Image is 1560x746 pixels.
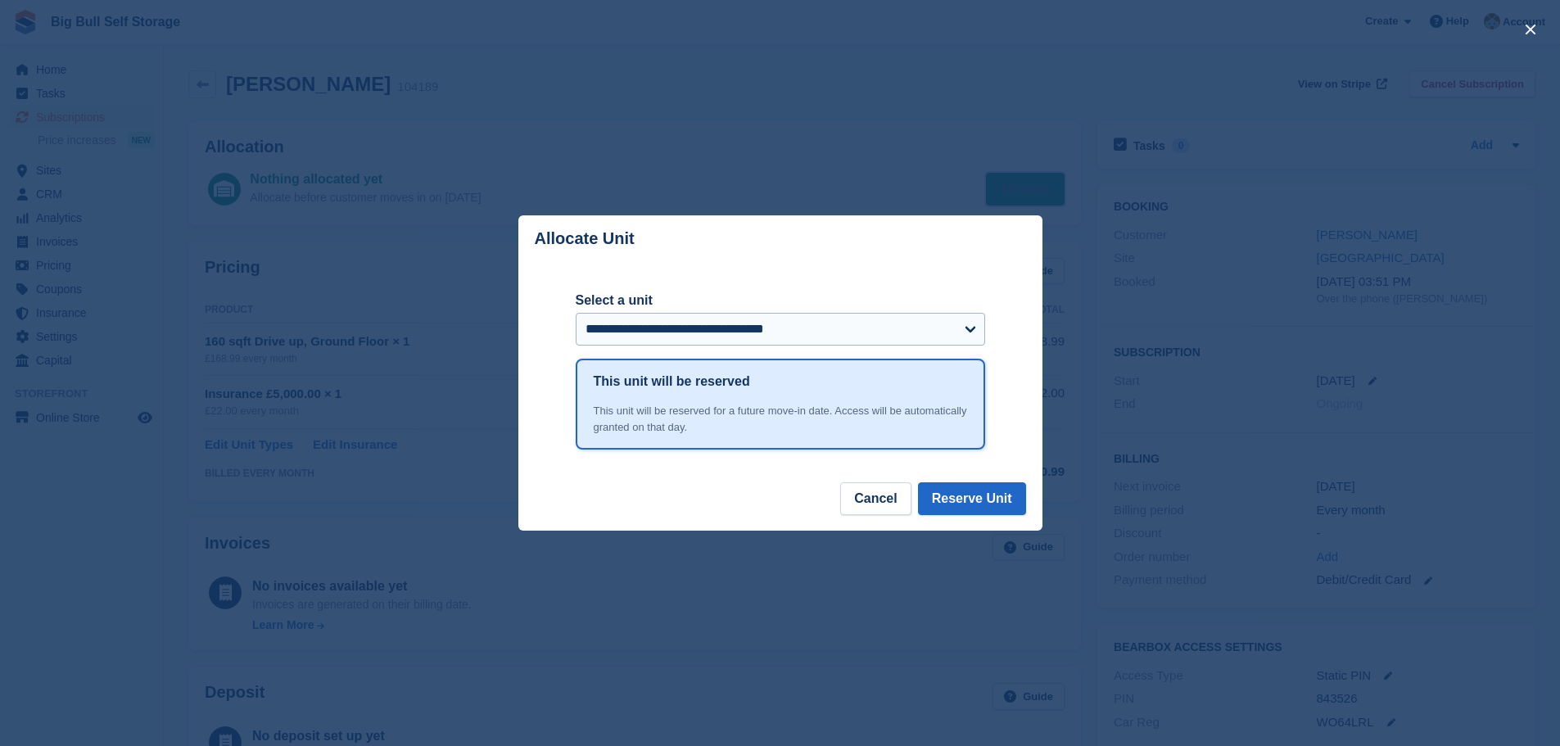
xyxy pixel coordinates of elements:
h1: This unit will be reserved [594,372,750,391]
button: Cancel [840,482,911,515]
button: Reserve Unit [918,482,1026,515]
button: close [1517,16,1544,43]
div: This unit will be reserved for a future move-in date. Access will be automatically granted on tha... [594,403,967,435]
label: Select a unit [576,291,985,310]
p: Allocate Unit [535,229,635,248]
